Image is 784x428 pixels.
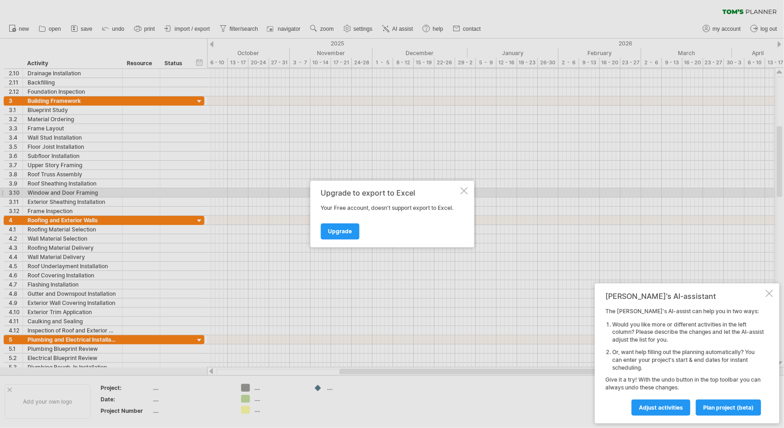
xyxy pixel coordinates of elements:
[639,404,683,411] span: Adjust activities
[321,189,458,197] div: Upgrade to export to Excel
[321,204,458,213] div: Your Free account, doesn't support export to Excel.
[612,321,764,344] li: Would you like more or different activities in the left column? Please describe the changes and l...
[703,404,754,411] span: plan project (beta)
[632,400,690,416] a: Adjust activities
[321,224,359,240] a: Upgrade
[328,228,352,235] span: Upgrade
[605,292,764,301] div: [PERSON_NAME]'s AI-assistant
[696,400,761,416] a: plan project (beta)
[612,349,764,372] li: Or, want help filling out the planning automatically? You can enter your project's start & end da...
[605,308,764,415] div: The [PERSON_NAME]'s AI-assist can help you in two ways: Give it a try! With the undo button in th...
